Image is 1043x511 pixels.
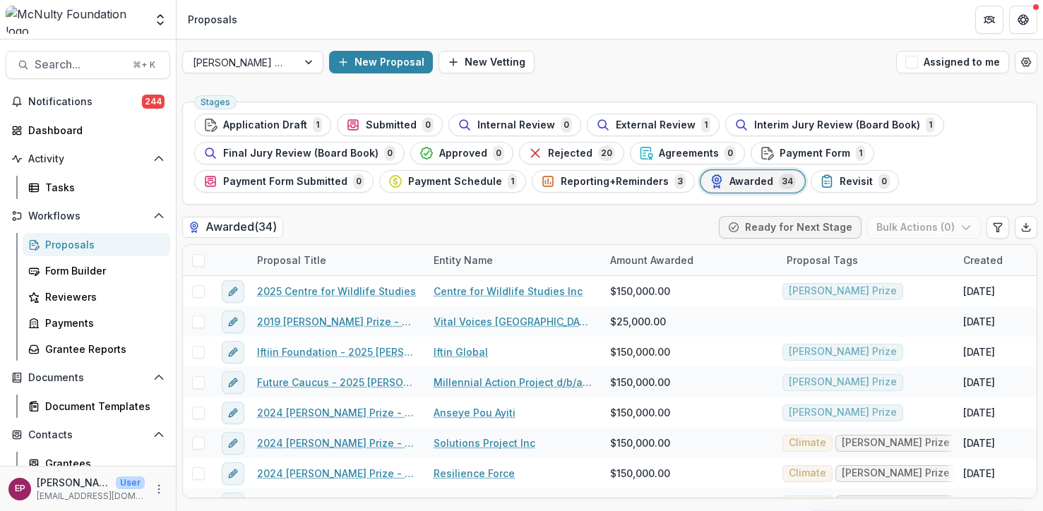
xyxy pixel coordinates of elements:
span: Approved [439,148,487,160]
div: [DATE] [963,435,995,450]
span: 0 [422,117,434,133]
div: [DATE] [963,466,995,481]
button: Open Contacts [6,423,170,446]
button: Export table data [1015,216,1037,239]
span: Rejected [548,148,592,160]
a: Payments [23,311,170,335]
div: Proposal Tags [778,253,866,267]
span: 20 [598,145,615,161]
span: 1 [313,117,322,133]
button: Edit table settings [987,216,1009,239]
span: Agreements [659,148,719,160]
a: Reviewers [23,285,170,308]
button: edit [222,432,244,455]
button: Partners [975,6,1003,34]
button: Internal Review0 [448,114,581,136]
div: Created [955,253,1011,267]
a: Solutions Project Inc [434,435,535,450]
div: Proposal Title [249,245,425,275]
span: 1 [508,174,517,189]
button: Approved0 [410,142,513,164]
button: Open Documents [6,366,170,389]
img: McNulty Foundation logo [6,6,145,34]
a: Solutions Project Inc [434,496,535,511]
span: Internal Review [477,119,555,131]
button: Agreements0 [630,142,745,164]
span: External Review [616,119,696,131]
span: Documents [28,372,148,384]
button: Rejected20 [519,142,624,164]
button: New Vetting [439,51,535,73]
button: Open entity switcher [150,6,170,34]
button: edit [222,402,244,424]
span: $150,000.00 [610,466,670,481]
span: 0 [878,174,890,189]
span: 3 [674,174,686,189]
button: Payment Form1 [751,142,874,164]
div: Amount Awarded [602,245,778,275]
a: Proposals [23,233,170,256]
span: 0 [493,145,504,161]
a: Document Templates [23,395,170,418]
span: $150,000.00 [610,284,670,299]
a: Anseye Pou Ayiti [434,405,515,420]
a: Iftin Global [434,344,488,359]
span: 1 [926,117,935,133]
button: New Proposal [329,51,433,73]
button: Payment Schedule1 [379,170,526,193]
button: Notifications244 [6,90,170,113]
a: Iftiin Foundation - 2025 [PERSON_NAME] Prize Application [257,344,417,359]
div: [DATE] [963,405,995,420]
button: Application Draft1 [194,114,331,136]
button: Final Jury Review (Board Book)0 [194,142,405,164]
button: Open Workflows [6,205,170,227]
span: Revisit [840,176,873,188]
button: Submitted0 [337,114,443,136]
div: [DATE] [963,314,995,329]
a: 2019 [PERSON_NAME] Prize - Vital Voices Central America-08/01/2019-08/01/2020 [257,314,417,329]
a: Resilience Force [434,466,515,481]
a: 2024 [PERSON_NAME] Prize - Resilience Force [257,466,417,481]
span: 0 [384,145,395,161]
button: edit [222,311,244,333]
nav: breadcrumb [182,9,243,30]
a: Grantees [23,452,170,475]
div: Amount Awarded [602,253,702,267]
div: Proposal Tags [778,245,955,275]
button: Open table manager [1015,51,1037,73]
a: 2025 Centre for Wildlife Studies [257,284,416,299]
a: Form Builder [23,259,170,282]
span: Workflows [28,210,148,222]
span: Activity [28,153,148,165]
span: Awarded [729,176,773,188]
div: Entity Name [425,253,501,267]
a: Vital Voices [GEOGRAPHIC_DATA] [434,314,593,329]
a: Future Caucus - 2025 [PERSON_NAME] Prize Application [257,375,417,390]
button: Interim Jury Review (Board Book)1 [725,114,944,136]
span: Application Draft [223,119,307,131]
div: Entity Name [425,245,602,275]
h2: Awarded ( 34 ) [182,217,283,237]
button: edit [222,341,244,363]
div: Reviewers [45,289,159,304]
a: Dashboard [6,119,170,142]
div: [DATE] [963,344,995,359]
span: 0 [353,174,364,189]
div: Proposal Title [249,253,335,267]
p: [PERSON_NAME] [37,475,110,490]
button: Payment Form Submitted0 [194,170,374,193]
div: Document Templates [45,399,159,414]
div: Esther Park [15,484,25,493]
button: Reporting+Reminders3 [532,170,695,193]
span: Submitted [366,119,417,131]
span: 1 [701,117,710,133]
span: $150,000.00 [610,375,670,390]
div: [DATE] [963,375,995,390]
div: Form Builder [45,263,159,278]
button: Bulk Actions (0) [867,216,981,239]
span: Payment Schedule [408,176,502,188]
div: Proposals [45,237,159,252]
button: More [150,481,167,498]
p: [EMAIL_ADDRESS][DOMAIN_NAME] [37,490,145,503]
